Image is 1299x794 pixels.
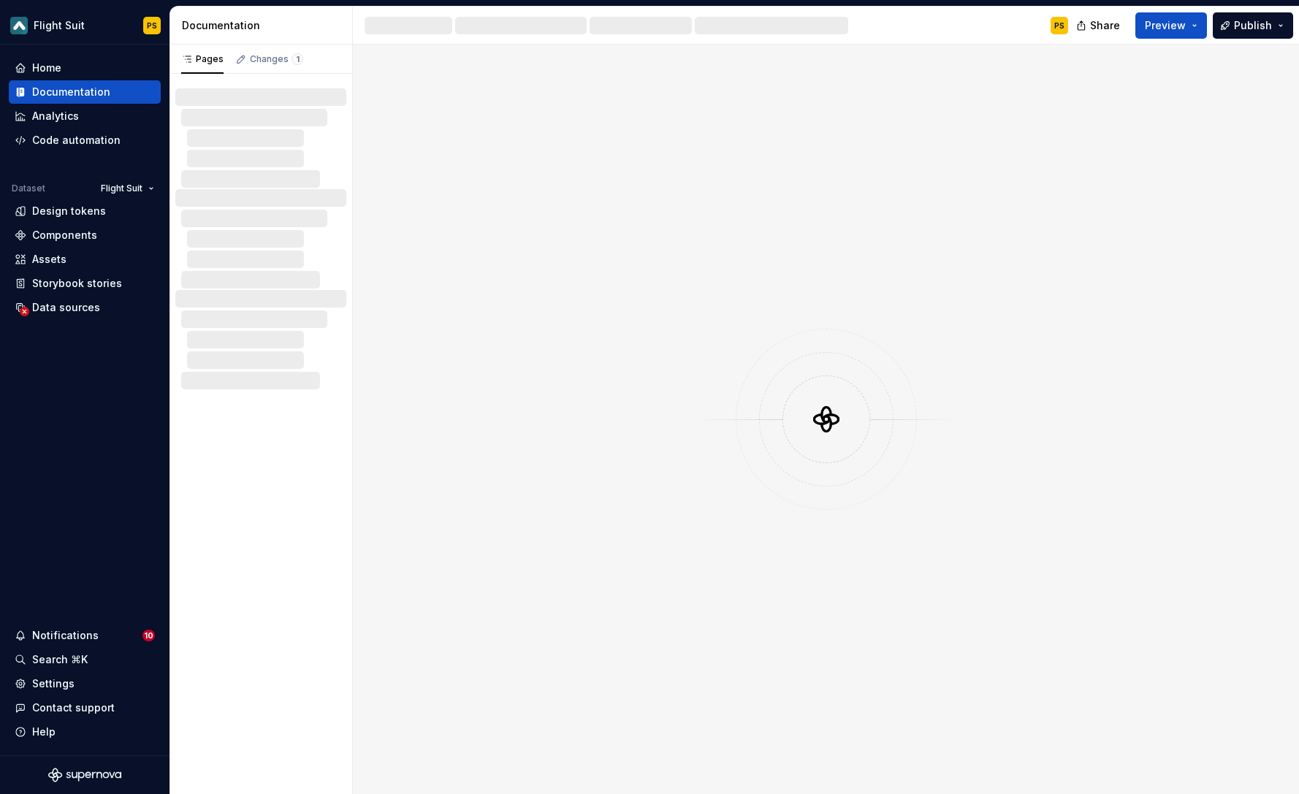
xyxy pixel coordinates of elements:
[1213,12,1293,39] button: Publish
[32,652,88,667] div: Search ⌘K
[32,300,100,315] div: Data sources
[9,104,161,128] a: Analytics
[292,53,303,65] span: 1
[9,80,161,104] a: Documentation
[32,701,115,715] div: Contact support
[142,630,155,641] span: 10
[32,628,99,643] div: Notifications
[1090,18,1120,33] span: Share
[10,17,28,34] img: ae17a8fc-ed36-44fb-9b50-585d1c09ec6e.png
[32,228,97,243] div: Components
[32,725,56,739] div: Help
[9,648,161,671] button: Search ⌘K
[147,20,157,31] div: PS
[9,248,161,271] a: Assets
[12,183,45,194] div: Dataset
[32,276,122,291] div: Storybook stories
[9,672,161,695] a: Settings
[48,768,121,782] svg: Supernova Logo
[1054,20,1064,31] div: PS
[9,56,161,80] a: Home
[32,133,121,148] div: Code automation
[34,18,85,33] div: Flight Suit
[101,183,142,194] span: Flight Suit
[1069,12,1130,39] button: Share
[9,696,161,719] button: Contact support
[3,9,167,41] button: Flight SuitPS
[1234,18,1272,33] span: Publish
[32,85,110,99] div: Documentation
[32,109,79,123] div: Analytics
[250,53,303,65] div: Changes
[32,61,61,75] div: Home
[1145,18,1186,33] span: Preview
[32,204,106,218] div: Design tokens
[32,252,66,267] div: Assets
[1135,12,1207,39] button: Preview
[32,676,75,691] div: Settings
[182,18,346,33] div: Documentation
[9,624,161,647] button: Notifications10
[9,720,161,744] button: Help
[9,296,161,319] a: Data sources
[94,178,161,199] button: Flight Suit
[9,129,161,152] a: Code automation
[9,272,161,295] a: Storybook stories
[9,199,161,223] a: Design tokens
[9,224,161,247] a: Components
[181,53,224,65] div: Pages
